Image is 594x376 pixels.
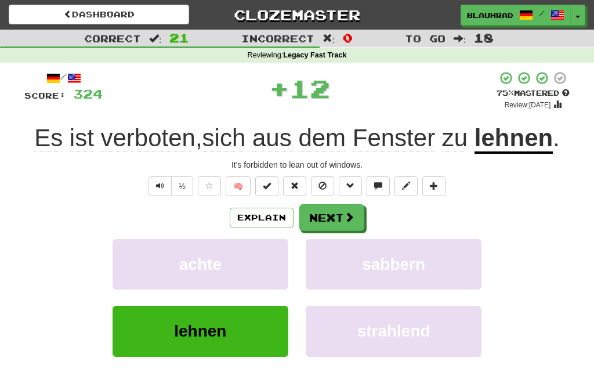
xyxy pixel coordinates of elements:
button: strahlend [306,306,481,356]
div: / [24,71,103,85]
span: 21 [169,31,189,45]
a: Dashboard [9,5,189,24]
small: Review: [DATE] [505,101,551,109]
span: 0 [343,31,353,45]
button: lehnen [113,306,288,356]
span: blauhrad [467,10,513,20]
span: 324 [73,86,103,101]
span: zu [442,124,468,152]
button: sabbern [306,239,481,290]
button: Explain [230,208,294,227]
div: Text-to-speech controls [146,176,193,196]
span: 12 [289,74,330,103]
span: aus [252,124,292,152]
span: 18 [474,31,494,45]
span: Incorrect [241,32,314,44]
span: Correct [84,32,141,44]
span: To go [405,32,445,44]
button: Ignore sentence (alt+i) [311,176,334,196]
span: : [149,34,162,44]
span: achte [179,255,222,273]
span: / [539,9,545,17]
button: Next [299,204,364,231]
button: Grammar (alt+g) [339,176,362,196]
u: lehnen [475,124,553,154]
button: Add to collection (alt+a) [422,176,445,196]
strong: Legacy Fast Track [283,51,346,59]
button: Reset to 0% Mastered (alt+r) [283,176,306,196]
div: Mastered [497,88,570,99]
div: It's forbidden to lean out of windows. [24,159,570,171]
span: Es [34,124,63,152]
span: dem [298,124,346,152]
a: blauhrad / [461,5,571,26]
span: : [454,34,466,44]
button: Play sentence audio (ctl+space) [148,176,172,196]
span: ist [70,124,94,152]
span: sich [202,124,246,152]
button: Favorite sentence (alt+f) [198,176,221,196]
span: . [553,124,560,151]
button: Edit sentence (alt+d) [394,176,418,196]
span: + [269,71,289,106]
span: 75 % [497,88,514,97]
span: lehnen [174,322,226,340]
span: , [34,124,475,152]
button: Set this sentence to 100% Mastered (alt+m) [255,176,278,196]
button: ½ [171,176,193,196]
span: verboten [100,124,195,152]
span: strahlend [357,322,430,340]
a: Clozemaster [207,5,387,25]
button: 🧠 [226,176,251,196]
span: Score: [24,91,66,100]
span: sabbern [362,255,425,273]
button: Discuss sentence (alt+u) [367,176,390,196]
span: Fenster [353,124,435,152]
button: achte [113,239,288,290]
span: : [323,34,335,44]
